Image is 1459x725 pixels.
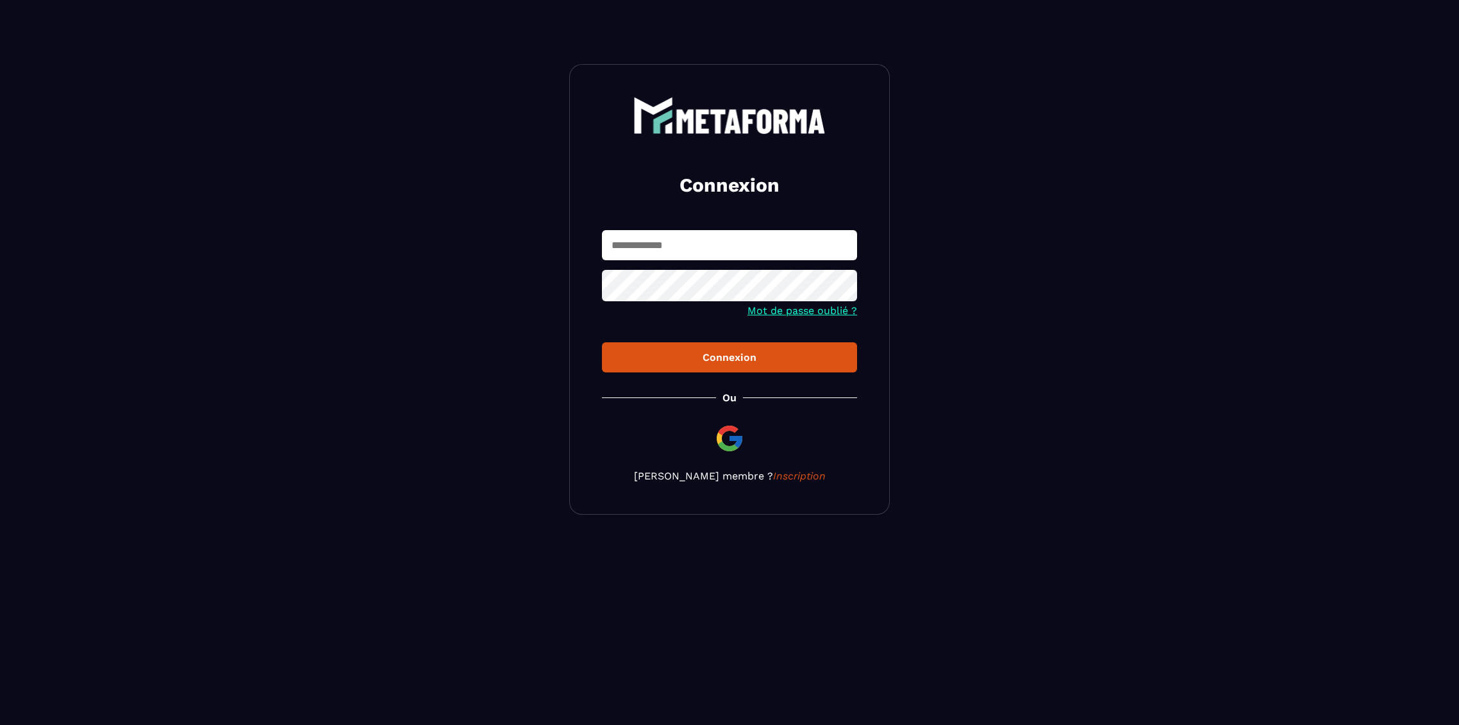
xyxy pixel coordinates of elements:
div: Connexion [612,351,847,363]
a: logo [602,97,857,134]
p: Ou [722,392,737,404]
img: logo [633,97,826,134]
img: google [714,423,745,454]
a: Mot de passe oublié ? [747,304,857,317]
a: Inscription [773,470,826,482]
p: [PERSON_NAME] membre ? [602,470,857,482]
h2: Connexion [617,172,842,198]
button: Connexion [602,342,857,372]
